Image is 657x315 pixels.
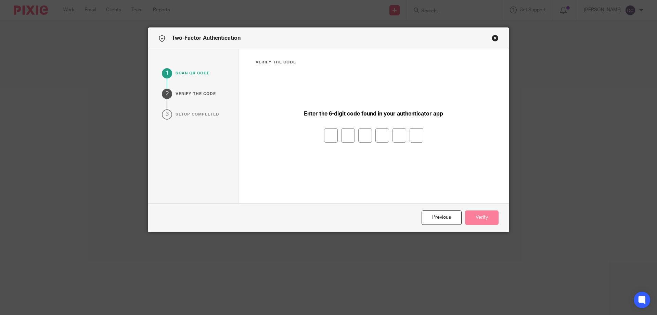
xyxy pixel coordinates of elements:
button: Verify [465,210,499,225]
span: Two-Factor Authentication [172,35,241,41]
div: 2 [162,89,172,99]
div: 3 [162,109,172,120]
h3: verify the code [256,60,492,65]
button: Close modal [492,35,499,41]
p: Enter the 6-digit code found in your authenticator app [304,110,443,118]
p: Scan qr code [176,71,210,76]
div: 1 [162,68,172,78]
p: Setup completed [176,112,219,117]
p: verify the code [176,91,216,97]
button: Previous [422,210,462,225]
